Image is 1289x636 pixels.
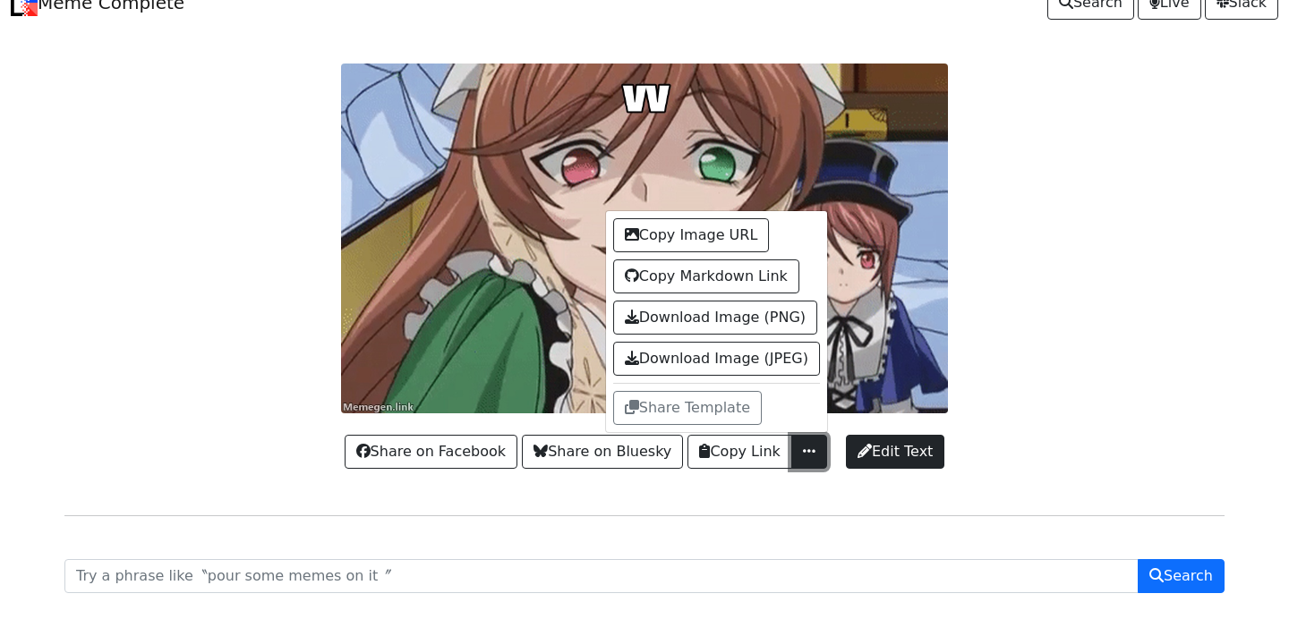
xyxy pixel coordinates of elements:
[1149,565,1213,587] span: Search
[846,435,944,469] a: Edit Text
[613,391,762,425] button: Share Template
[1138,559,1225,593] button: Search
[687,435,791,469] button: Copy Link
[858,441,933,462] span: Edit Text
[522,435,683,469] a: Share on Bluesky
[356,441,506,462] span: Share on Facebook
[613,218,770,252] button: Copy Image URL
[613,301,817,335] a: Download Image (PNG)
[64,559,1139,593] input: Try a phrase like〝pour some memes on it〞
[613,259,799,293] button: Copy Markdown Link
[534,441,671,462] span: Share on Bluesky
[613,342,820,376] a: Download Image (JPEG)
[345,435,517,469] a: Share on Facebook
